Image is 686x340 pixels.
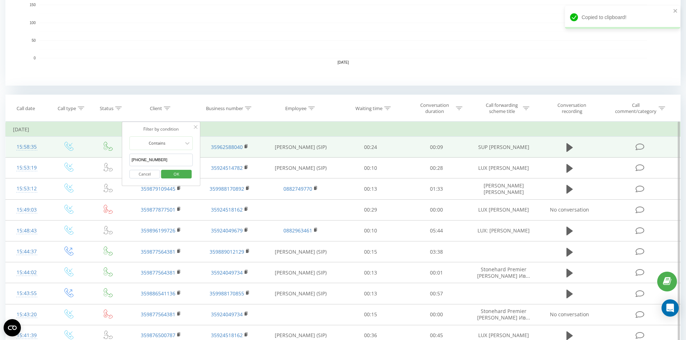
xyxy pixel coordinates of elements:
[166,168,187,180] span: OK
[264,283,338,304] td: [PERSON_NAME] (SIP)
[13,308,41,322] div: 15:43:20
[264,137,338,158] td: [PERSON_NAME] (SIP)
[565,6,680,29] div: Copied to clipboard!
[141,269,175,276] a: 359877564381
[161,170,192,179] button: OK
[338,283,404,304] td: 00:13
[355,105,382,112] div: Waiting time
[211,164,243,171] a: 35924514782
[469,137,538,158] td: SUP [PERSON_NAME]
[662,299,679,317] div: Open Intercom Messenger
[13,203,41,217] div: 15:49:03
[141,227,175,234] a: 359896199726
[404,178,470,199] td: 01:33
[141,311,175,318] a: 359877564381
[206,105,243,112] div: Business number
[211,206,243,213] a: 35924518162
[404,304,470,325] td: 00:00
[13,286,41,300] div: 15:43:55
[17,105,35,112] div: Call date
[469,199,538,220] td: LUX [PERSON_NAME]
[30,3,36,7] text: 150
[32,38,36,42] text: 50
[338,137,404,158] td: 00:24
[477,308,530,321] span: Stonehard Premier [PERSON_NAME] Ив...
[338,178,404,199] td: 00:13
[283,185,312,192] a: 0882749770
[264,158,338,178] td: [PERSON_NAME] (SIP)
[4,319,21,336] button: Open CMP widget
[210,290,244,297] a: 359988170855
[141,290,175,297] a: 359886541136
[30,21,36,25] text: 100
[673,8,678,15] button: close
[13,182,41,196] div: 15:53:12
[130,126,193,133] div: Filter by condition
[338,220,404,241] td: 00:10
[264,241,338,262] td: [PERSON_NAME] (SIP)
[13,140,41,154] div: 15:58:35
[469,220,538,241] td: LUX: [PERSON_NAME]
[404,220,470,241] td: 05:44
[211,144,243,150] a: 35962588040
[264,262,338,283] td: [PERSON_NAME] (SIP)
[337,60,349,64] text: [DATE]
[550,311,589,318] span: No conversation
[338,158,404,178] td: 00:10
[285,105,306,112] div: Employee
[130,154,193,166] input: Enter value
[338,262,404,283] td: 00:13
[404,262,470,283] td: 00:01
[283,227,312,234] a: 0882963461
[211,311,243,318] a: 35924049734
[469,178,538,199] td: [PERSON_NAME] [PERSON_NAME]
[477,266,530,279] span: Stonehard Premier [PERSON_NAME] Ив...
[483,102,521,114] div: Call forwarding scheme title
[404,283,470,304] td: 00:57
[150,105,162,112] div: Client
[141,185,175,192] a: 359879109445
[210,248,244,255] a: 359889012129
[6,122,681,137] td: [DATE]
[550,206,589,213] span: No conversation
[13,266,41,280] div: 15:44:02
[338,304,404,325] td: 00:15
[404,158,470,178] td: 00:28
[404,199,470,220] td: 00:00
[13,224,41,238] div: 15:48:43
[211,227,243,234] a: 35924049679
[141,332,175,339] a: 359876500787
[100,105,113,112] div: Status
[548,102,595,114] div: Conversation recording
[13,161,41,175] div: 15:53:19
[141,206,175,213] a: 359877877501
[210,185,244,192] a: 359988170892
[211,269,243,276] a: 35924049734
[404,241,470,262] td: 03:38
[615,102,657,114] div: Call comment/category
[141,248,175,255] a: 359877564381
[338,199,404,220] td: 00:29
[469,158,538,178] td: LUX [PERSON_NAME]
[13,245,41,259] div: 15:44:37
[416,102,454,114] div: Conversation duration
[130,170,160,179] button: Cancel
[338,241,404,262] td: 00:15
[58,105,76,112] div: Call type
[404,137,470,158] td: 00:09
[33,56,36,60] text: 0
[211,332,243,339] a: 35924518162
